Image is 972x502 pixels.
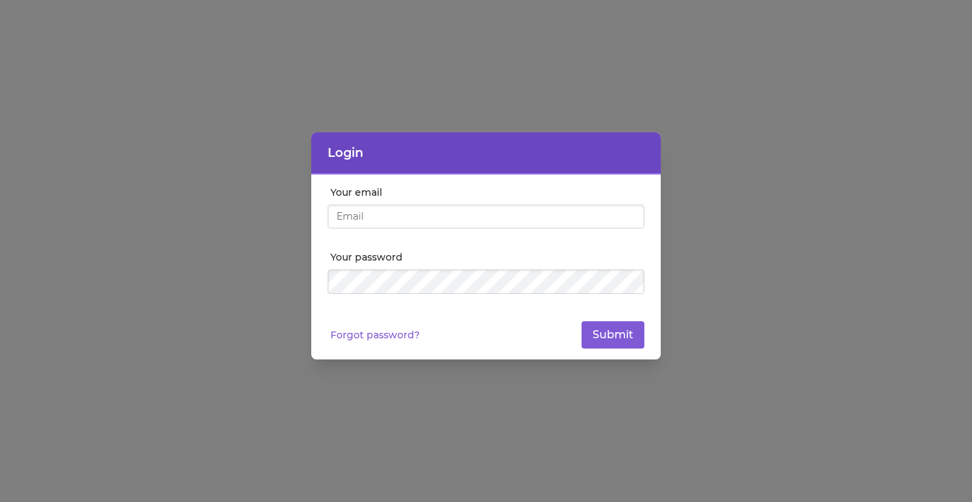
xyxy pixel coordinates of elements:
header: Login [311,132,661,175]
input: Email [328,205,644,229]
label: Your password [330,250,644,264]
a: Forgot password? [330,328,420,342]
label: Your email [330,186,644,199]
button: Submit [582,321,644,349]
